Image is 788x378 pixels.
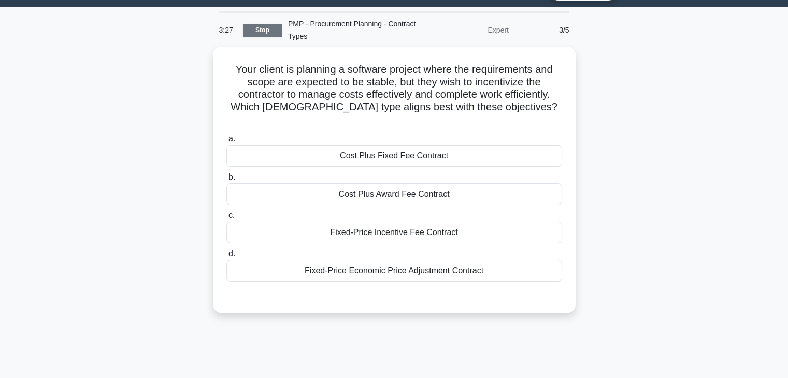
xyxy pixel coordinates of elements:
span: c. [228,211,235,220]
div: Fixed-Price Incentive Fee Contract [226,222,562,243]
span: a. [228,134,235,143]
div: 3/5 [515,20,576,40]
h5: Your client is planning a software project where the requirements and scope are expected to be st... [225,63,563,126]
span: d. [228,249,235,258]
span: b. [228,172,235,181]
div: PMP - Procurement Planning - Contract Types [282,13,424,47]
div: Cost Plus Award Fee Contract [226,183,562,205]
div: Fixed-Price Economic Price Adjustment Contract [226,260,562,282]
div: Cost Plus Fixed Fee Contract [226,145,562,167]
div: 3:27 [213,20,243,40]
div: Expert [424,20,515,40]
a: Stop [243,24,282,37]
